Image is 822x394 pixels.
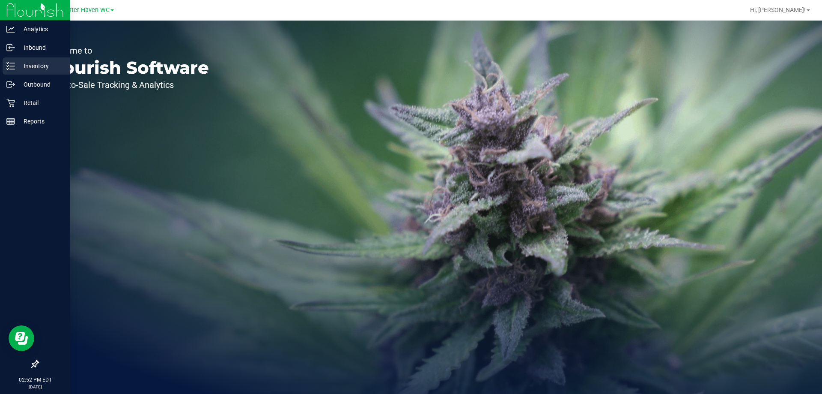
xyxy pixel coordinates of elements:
[61,6,110,14] span: Winter Haven WC
[6,62,15,70] inline-svg: Inventory
[15,24,66,34] p: Analytics
[15,116,66,126] p: Reports
[6,43,15,52] inline-svg: Inbound
[15,79,66,90] p: Outbound
[6,25,15,33] inline-svg: Analytics
[6,99,15,107] inline-svg: Retail
[750,6,806,13] span: Hi, [PERSON_NAME]!
[9,325,34,351] iframe: Resource center
[46,59,209,76] p: Flourish Software
[4,384,66,390] p: [DATE]
[46,81,209,89] p: Seed-to-Sale Tracking & Analytics
[15,98,66,108] p: Retail
[4,376,66,384] p: 02:52 PM EDT
[46,46,209,55] p: Welcome to
[15,42,66,53] p: Inbound
[6,80,15,89] inline-svg: Outbound
[15,61,66,71] p: Inventory
[6,117,15,126] inline-svg: Reports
